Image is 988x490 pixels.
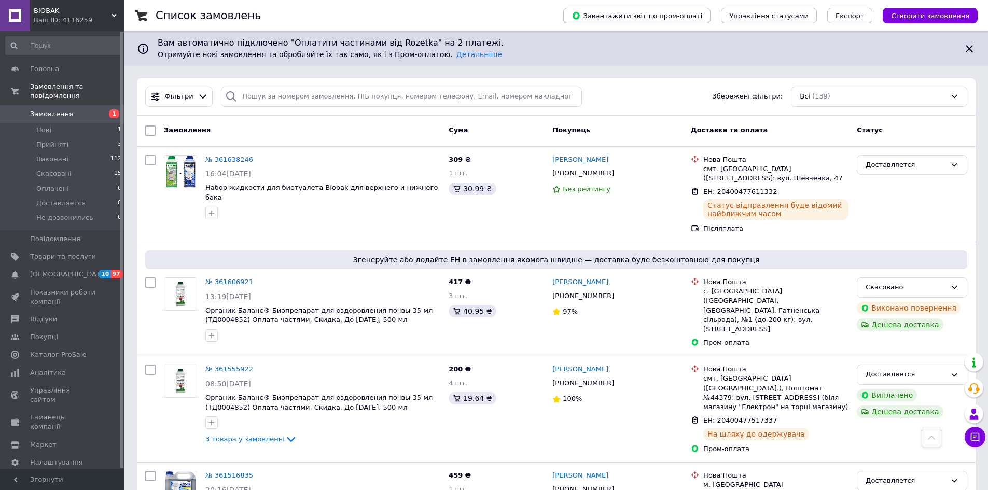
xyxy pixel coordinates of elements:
div: Нова Пошта [703,471,848,480]
span: 16:04[DATE] [205,170,251,178]
a: Набор жидкости для биотуалета Biobak для верхнего и нижнего бака [205,184,438,201]
span: 3 шт. [449,292,467,300]
img: Фото товару [164,365,197,397]
span: Прийняті [36,140,68,149]
div: 40.95 ₴ [449,305,496,317]
img: Фото товару [164,278,197,310]
div: смт. [GEOGRAPHIC_DATA] ([STREET_ADDRESS]: вул. Шевченка, 47 [703,164,848,183]
span: ЕН: 20400477517337 [703,416,777,424]
a: № 361638246 [205,156,253,163]
img: Фото товару [164,156,197,188]
span: 0 [118,213,121,222]
span: Каталог ProSale [30,350,86,359]
span: Управління статусами [729,12,809,20]
a: Детальніше [456,50,502,59]
span: Оплачені [36,184,69,193]
span: Всі [800,92,810,102]
span: Показники роботи компанії [30,288,96,306]
a: [PERSON_NAME] [552,365,608,374]
span: Замовлення [164,126,211,134]
span: 0 [118,184,121,193]
a: Органик-Баланс® Биопрепарат для оздоровления почвы 35 мл (ТД0004852) Оплата частями, Скидка, До [... [205,394,433,411]
div: Дешева доставка [857,405,943,418]
span: Cума [449,126,468,134]
span: Аналітика [30,368,66,377]
span: Нові [36,125,51,135]
span: Вам автоматично підключено "Оплатити частинами від Rozetka" на 2 платежі. [158,37,955,49]
button: Завантажити звіт по пром-оплаті [563,8,711,23]
span: Доставляется [36,199,86,208]
span: Гаманець компанії [30,413,96,431]
span: Збережені фільтри: [712,92,783,102]
span: Без рейтингу [563,185,610,193]
span: Доставка та оплата [691,126,768,134]
a: [PERSON_NAME] [552,277,608,287]
span: 15 [114,169,121,178]
span: Виконані [36,155,68,164]
div: Нова Пошта [703,277,848,287]
a: № 361555922 [205,365,253,373]
div: На шляху до одержувача [703,428,809,440]
div: [PHONE_NUMBER] [550,376,616,390]
span: (139) [812,92,830,100]
a: № 361516835 [205,471,253,479]
button: Чат з покупцем [965,427,985,447]
span: 1 [109,109,119,118]
div: Доставляется [866,160,946,171]
span: 3 товара у замовленні [205,435,285,443]
span: 100% [563,395,582,402]
span: Експорт [836,12,865,20]
div: Пром-оплата [703,444,848,454]
input: Пошук за номером замовлення, ПІБ покупця, номером телефону, Email, номером накладної [221,87,582,107]
a: Створити замовлення [872,11,978,19]
div: [PHONE_NUMBER] [550,166,616,180]
span: 417 ₴ [449,278,471,286]
span: 309 ₴ [449,156,471,163]
div: Виплачено [857,389,917,401]
span: 97% [563,307,578,315]
a: Фото товару [164,155,197,188]
div: 19.64 ₴ [449,392,496,404]
span: 8 [118,199,121,208]
span: 97 [110,270,122,278]
div: Нова Пошта [703,365,848,374]
span: BIOBAK [34,6,112,16]
h1: Список замовлень [156,9,261,22]
div: Ваш ID: 4116259 [34,16,124,25]
span: Замовлення та повідомлення [30,82,124,101]
div: Статус відправлення буде відомий найближчим часом [703,199,848,220]
input: Пошук [5,36,122,55]
span: 13:19[DATE] [205,292,251,301]
span: 459 ₴ [449,471,471,479]
span: 1 [118,125,121,135]
span: Відгуки [30,315,57,324]
span: Замовлення [30,109,73,119]
div: 30.99 ₴ [449,183,496,195]
button: Створити замовлення [883,8,978,23]
span: Згенеруйте або додайте ЕН в замовлення якомога швидше — доставка буде безкоштовною для покупця [149,255,963,265]
span: Завантажити звіт по пром-оплаті [572,11,702,20]
div: Післяплата [703,224,848,233]
span: Фільтри [165,92,193,102]
span: Товари та послуги [30,252,96,261]
span: Не дозвонились [36,213,93,222]
span: Маркет [30,440,57,450]
span: Головна [30,64,59,74]
a: Фото товару [164,277,197,311]
div: Скасовано [866,282,946,293]
span: Покупці [30,332,58,342]
div: Доставляется [866,369,946,380]
a: [PERSON_NAME] [552,155,608,165]
a: Органик-Баланс® Биопрепарат для оздоровления почвы 35 мл (ТД0004852) Оплата частями, Скидка, До [... [205,306,433,324]
span: 3 [118,140,121,149]
span: 08:50[DATE] [205,380,251,388]
span: 200 ₴ [449,365,471,373]
span: Покупець [552,126,590,134]
span: 112 [110,155,121,164]
div: Доставляется [866,475,946,486]
a: Фото товару [164,365,197,398]
a: 3 товара у замовленні [205,435,297,443]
